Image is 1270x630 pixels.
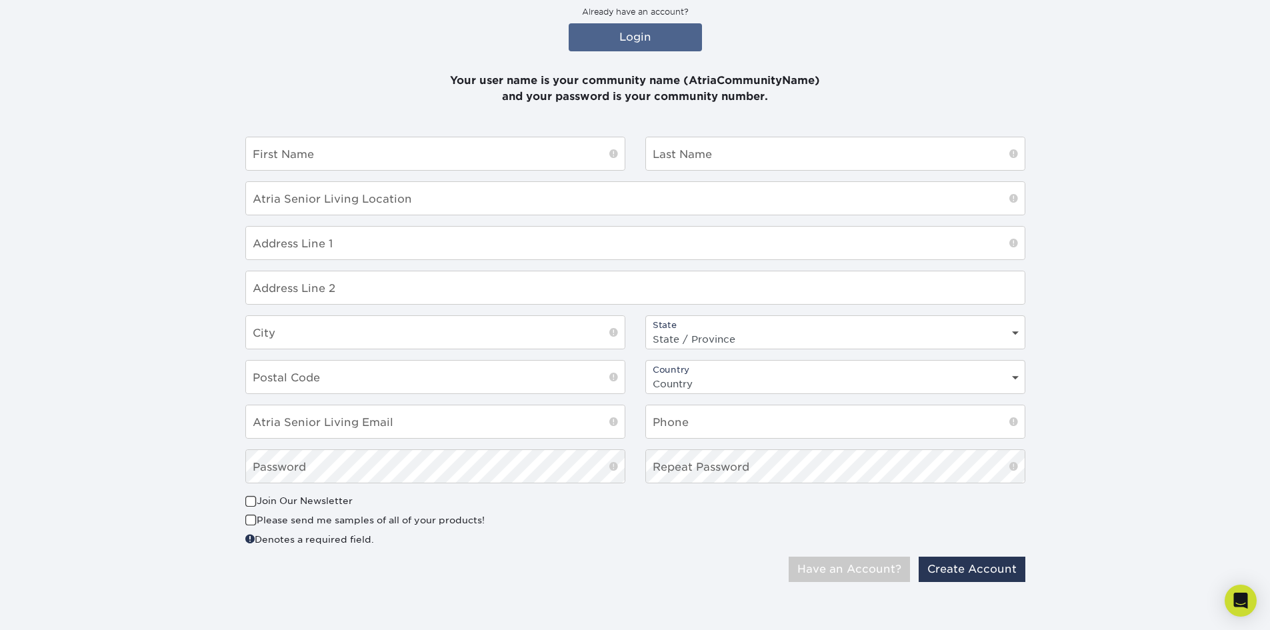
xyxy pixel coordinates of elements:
p: Already have an account? [245,6,1025,18]
div: Denotes a required field. [245,532,625,546]
div: Open Intercom Messenger [1225,585,1257,617]
iframe: reCAPTCHA [823,494,1001,540]
p: Your user name is your community name (AtriaCommunityName) and your password is your community nu... [245,57,1025,105]
label: Join Our Newsletter [245,494,353,507]
label: Please send me samples of all of your products! [245,513,485,527]
button: Create Account [919,557,1025,582]
button: Have an Account? [789,557,910,582]
a: Login [569,23,702,51]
